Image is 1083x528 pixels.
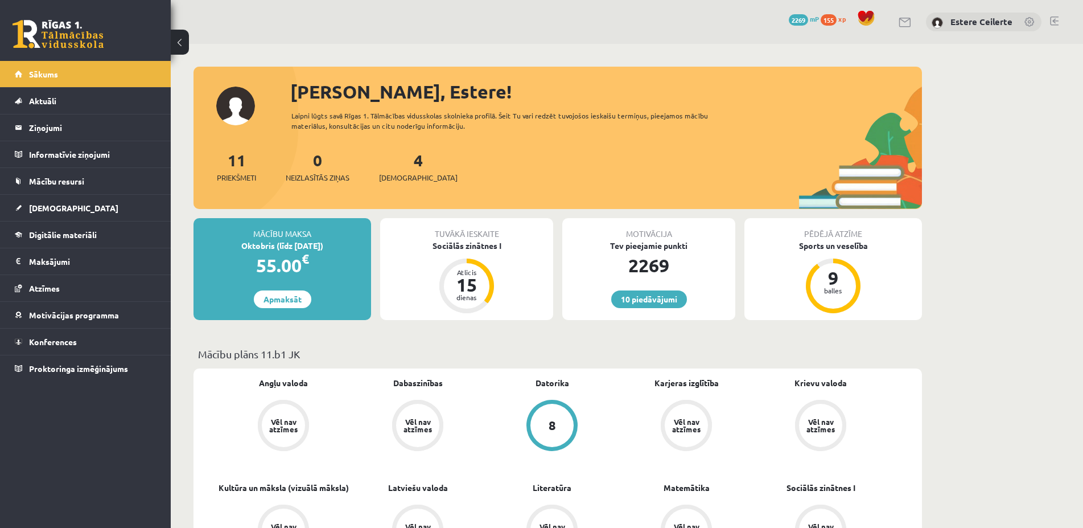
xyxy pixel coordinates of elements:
span: Konferences [29,337,77,347]
span: Proktoringa izmēģinājums [29,363,128,374]
div: Mācību maksa [193,218,371,240]
div: 55.00 [193,252,371,279]
div: 15 [450,276,484,294]
a: Motivācijas programma [15,302,157,328]
span: Digitālie materiāli [29,230,97,240]
a: Vēl nav atzīmes [619,400,753,453]
span: Priekšmeti [217,172,256,183]
span: 2269 [789,14,808,26]
a: Literatūra [533,482,571,494]
a: Ziņojumi [15,114,157,141]
span: Atzīmes [29,283,60,293]
a: Sports un veselība 9 balles [744,240,922,315]
a: Datorika [536,377,569,389]
div: Tev pieejamie punkti [562,240,735,252]
span: Neizlasītās ziņas [286,172,349,183]
a: Mācību resursi [15,168,157,194]
span: 155 [821,14,837,26]
div: 2269 [562,252,735,279]
div: dienas [450,294,484,301]
div: Vēl nav atzīmes [267,418,299,433]
a: Matemātika [664,482,710,494]
div: balles [816,287,850,294]
div: 9 [816,269,850,287]
legend: Informatīvie ziņojumi [29,141,157,167]
a: Maksājumi [15,248,157,275]
a: Kultūra un māksla (vizuālā māksla) [219,482,349,494]
a: Digitālie materiāli [15,222,157,248]
a: Vēl nav atzīmes [216,400,351,453]
a: Vēl nav atzīmes [753,400,888,453]
a: Krievu valoda [794,377,847,389]
a: Atzīmes [15,275,157,301]
a: Proktoringa izmēģinājums [15,355,157,382]
p: Mācību plāns 11.b1 JK [198,346,917,362]
div: [PERSON_NAME], Estere! [290,78,922,105]
span: [DEMOGRAPHIC_DATA] [379,172,458,183]
a: Konferences [15,329,157,355]
div: Atlicis [450,269,484,276]
div: Pēdējā atzīme [744,218,922,240]
a: 0Neizlasītās ziņas [286,150,349,183]
div: Vēl nav atzīmes [805,418,837,433]
a: Sākums [15,61,157,87]
a: Sociālās zinātnes I Atlicis 15 dienas [380,240,553,315]
a: Angļu valoda [259,377,308,389]
img: Estere Ceilerte [932,17,943,28]
a: 155 xp [821,14,851,23]
a: 11Priekšmeti [217,150,256,183]
a: Latviešu valoda [388,482,448,494]
a: 8 [485,400,619,453]
a: Vēl nav atzīmes [351,400,485,453]
span: xp [838,14,846,23]
a: Dabaszinības [393,377,443,389]
span: [DEMOGRAPHIC_DATA] [29,203,118,213]
div: Sports un veselība [744,240,922,252]
a: 2269 mP [789,14,819,23]
div: Vēl nav atzīmes [402,418,434,433]
a: Rīgas 1. Tālmācības vidusskola [13,20,104,48]
a: Karjeras izglītība [654,377,719,389]
legend: Maksājumi [29,248,157,275]
a: Apmaksāt [254,290,311,308]
span: Mācību resursi [29,176,84,186]
div: Motivācija [562,218,735,240]
a: 4[DEMOGRAPHIC_DATA] [379,150,458,183]
legend: Ziņojumi [29,114,157,141]
div: Vēl nav atzīmes [670,418,702,433]
span: Motivācijas programma [29,310,119,320]
span: € [302,251,309,267]
a: 10 piedāvājumi [611,290,687,308]
div: Tuvākā ieskaite [380,218,553,240]
div: Sociālās zinātnes I [380,240,553,252]
a: Sociālās zinātnes I [786,482,855,494]
a: Aktuāli [15,88,157,114]
span: mP [810,14,819,23]
div: 8 [549,419,556,432]
div: Oktobris (līdz [DATE]) [193,240,371,252]
span: Aktuāli [29,96,56,106]
div: Laipni lūgts savā Rīgas 1. Tālmācības vidusskolas skolnieka profilā. Šeit Tu vari redzēt tuvojošo... [291,110,728,131]
a: [DEMOGRAPHIC_DATA] [15,195,157,221]
a: Estere Ceilerte [950,16,1012,27]
span: Sākums [29,69,58,79]
a: Informatīvie ziņojumi [15,141,157,167]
